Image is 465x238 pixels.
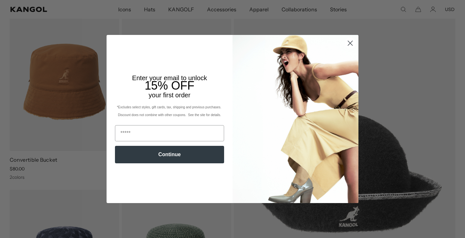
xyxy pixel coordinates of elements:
[115,146,224,163] button: Continue
[132,74,207,81] span: Enter your email to unlock
[149,92,190,99] span: your first order
[232,35,358,203] img: 93be19ad-e773-4382-80b9-c9d740c9197f.jpeg
[345,38,356,49] button: Close dialog
[115,125,224,141] input: Email
[117,105,222,117] span: *Excludes select styles, gift cards, tax, shipping and previous purchases. Discount does not comb...
[145,79,194,92] span: 15% OFF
